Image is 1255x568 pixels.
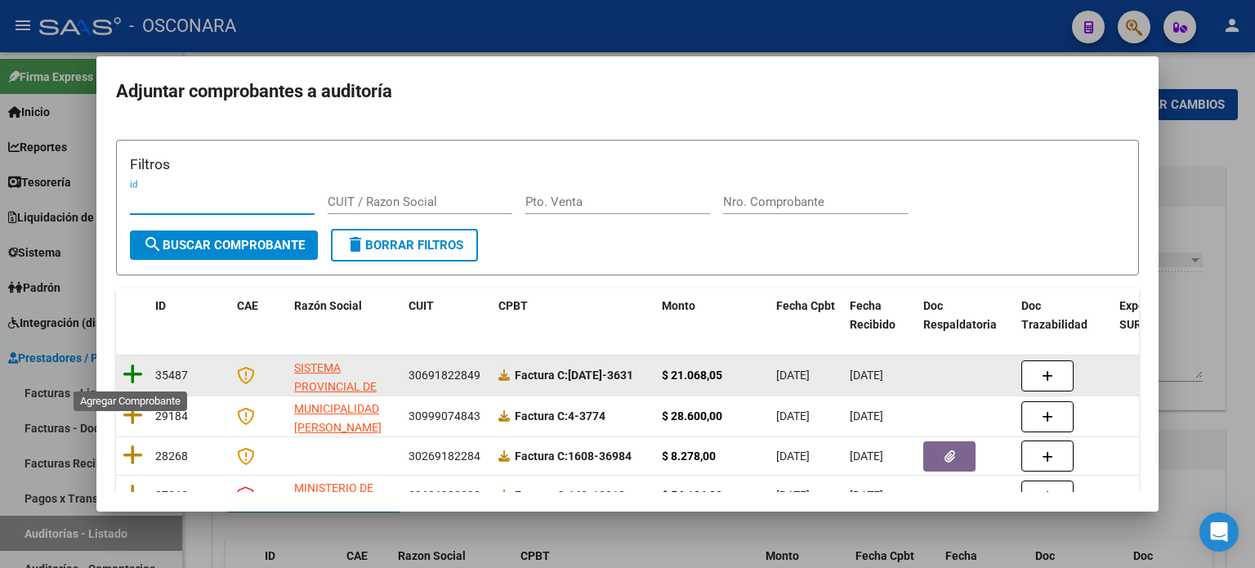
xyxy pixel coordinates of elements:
[515,449,632,463] strong: 1608-36984
[409,449,480,463] span: 30269182284
[294,402,404,453] span: MUNICIPALIDAD [PERSON_NAME][GEOGRAPHIC_DATA]
[662,369,722,382] strong: $ 21.068,05
[409,369,480,382] span: 30691822849
[515,409,568,423] span: Factura C:
[776,409,810,423] span: [DATE]
[130,230,318,260] button: Buscar Comprobante
[776,369,810,382] span: [DATE]
[515,449,568,463] span: Factura C:
[492,288,655,342] datatable-header-cell: CPBT
[515,409,605,423] strong: 4-3774
[515,489,568,502] span: Factura C:
[409,489,480,502] span: 30626983398
[515,369,568,382] span: Factura C:
[1021,299,1088,331] span: Doc Trazabilidad
[331,229,478,262] button: Borrar Filtros
[143,238,305,253] span: Buscar Comprobante
[850,299,895,331] span: Fecha Recibido
[655,288,770,342] datatable-header-cell: Monto
[294,299,362,312] span: Razón Social
[155,369,188,382] span: 35487
[230,288,288,342] datatable-header-cell: CAE
[116,76,1139,107] h2: Adjuntar comprobantes a auditoría
[346,238,463,253] span: Borrar Filtros
[237,299,258,312] span: CAE
[850,489,883,502] span: [DATE]
[850,409,883,423] span: [DATE]
[155,409,188,423] span: 29184
[288,288,402,342] datatable-header-cell: Razón Social
[917,288,1015,342] datatable-header-cell: Doc Respaldatoria
[402,288,492,342] datatable-header-cell: CUIT
[662,299,695,312] span: Monto
[662,449,716,463] strong: $ 8.278,00
[776,449,810,463] span: [DATE]
[346,235,365,254] mat-icon: delete
[1113,288,1203,342] datatable-header-cell: Expediente SUR Asociado
[515,369,633,382] strong: [DATE]-3631
[770,288,843,342] datatable-header-cell: Fecha Cpbt
[850,449,883,463] span: [DATE]
[662,409,722,423] strong: $ 28.600,00
[143,235,163,254] mat-icon: search
[155,489,188,502] span: 27063
[1199,512,1239,552] div: Open Intercom Messenger
[776,299,835,312] span: Fecha Cpbt
[155,299,166,312] span: ID
[843,288,917,342] datatable-header-cell: Fecha Recibido
[515,489,625,502] strong: 149-10318
[294,361,377,412] span: SISTEMA PROVINCIAL DE SALUD
[923,299,997,331] span: Doc Respaldatoria
[776,489,810,502] span: [DATE]
[1119,299,1192,331] span: Expediente SUR Asociado
[409,299,434,312] span: CUIT
[409,409,480,423] span: 30999074843
[850,369,883,382] span: [DATE]
[155,449,188,463] span: 28268
[662,489,722,502] strong: $ 54.186,00
[149,288,230,342] datatable-header-cell: ID
[294,481,390,532] span: MINISTERIO DE SALUD PCIA DE BS AS
[498,299,528,312] span: CPBT
[1015,288,1113,342] datatable-header-cell: Doc Trazabilidad
[130,154,1125,175] h3: Filtros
